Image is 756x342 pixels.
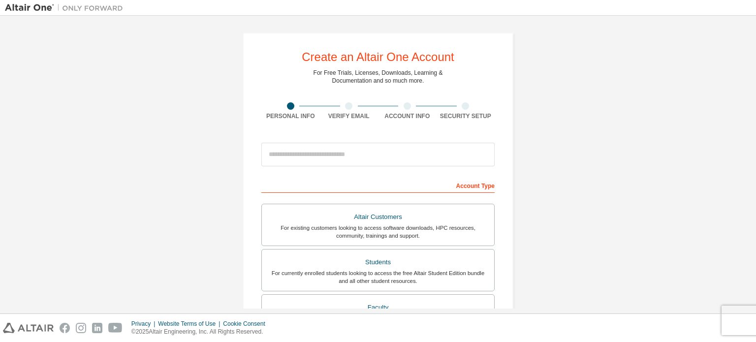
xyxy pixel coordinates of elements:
img: instagram.svg [76,323,86,333]
div: For currently enrolled students looking to access the free Altair Student Edition bundle and all ... [268,269,488,285]
p: © 2025 Altair Engineering, Inc. All Rights Reserved. [131,328,271,336]
img: altair_logo.svg [3,323,54,333]
div: Students [268,255,488,269]
div: Cookie Consent [223,320,271,328]
div: Altair Customers [268,210,488,224]
div: For Free Trials, Licenses, Downloads, Learning & Documentation and so much more. [314,69,443,85]
img: Altair One [5,3,128,13]
img: youtube.svg [108,323,123,333]
div: Personal Info [261,112,320,120]
div: Website Terms of Use [158,320,223,328]
div: Security Setup [437,112,495,120]
div: Faculty [268,301,488,314]
div: Account Type [261,177,495,193]
img: linkedin.svg [92,323,102,333]
div: Verify Email [320,112,378,120]
div: Privacy [131,320,158,328]
div: Account Info [378,112,437,120]
div: For existing customers looking to access software downloads, HPC resources, community, trainings ... [268,224,488,240]
img: facebook.svg [60,323,70,333]
div: Create an Altair One Account [302,51,454,63]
